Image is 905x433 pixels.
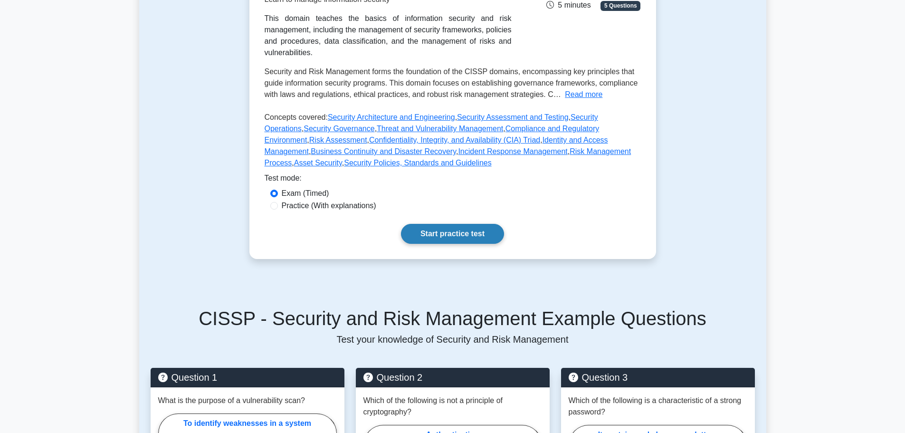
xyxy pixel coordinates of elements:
div: Test mode: [265,173,641,188]
a: Security Governance [304,125,374,133]
a: Risk Assessment [309,136,367,144]
p: What is the purpose of a vulnerability scan? [158,395,305,406]
h5: CISSP - Security and Risk Management Example Questions [151,307,755,330]
h5: Question 2 [363,372,542,383]
a: Security Policies, Standards and Guidelines [344,159,491,167]
h5: Question 1 [158,372,337,383]
p: Which of the following is not a principle of cryptography? [363,395,542,418]
a: Risk Management Process [265,147,631,167]
a: Security Architecture and Engineering [328,113,455,121]
label: Exam (Timed) [282,188,329,199]
label: Practice (With explanations) [282,200,376,212]
button: Read more [565,89,602,100]
span: Security and Risk Management forms the foundation of the CISSP domains, encompassing key principl... [265,67,638,98]
div: This domain teaches the basics of information security and risk management, including the managem... [265,13,512,58]
a: Start practice test [401,224,504,244]
a: Security Assessment and Testing [457,113,569,121]
p: Which of the following is a characteristic of a strong password? [569,395,747,418]
span: 5 minutes [546,1,591,9]
span: 5 Questions [600,1,640,10]
p: Test your knowledge of Security and Risk Management [151,334,755,345]
p: Concepts covered: , , , , , , , , , , , , , [265,112,641,173]
h5: Question 3 [569,372,747,383]
a: Asset Security [294,159,342,167]
a: Business Continuity and Disaster Recovery [311,147,456,155]
a: Confidentiality, Integrity, and Availability (CIA) Triad [369,136,540,144]
a: Threat and Vulnerability Management [377,125,503,133]
a: Incident Response Management [458,147,567,155]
